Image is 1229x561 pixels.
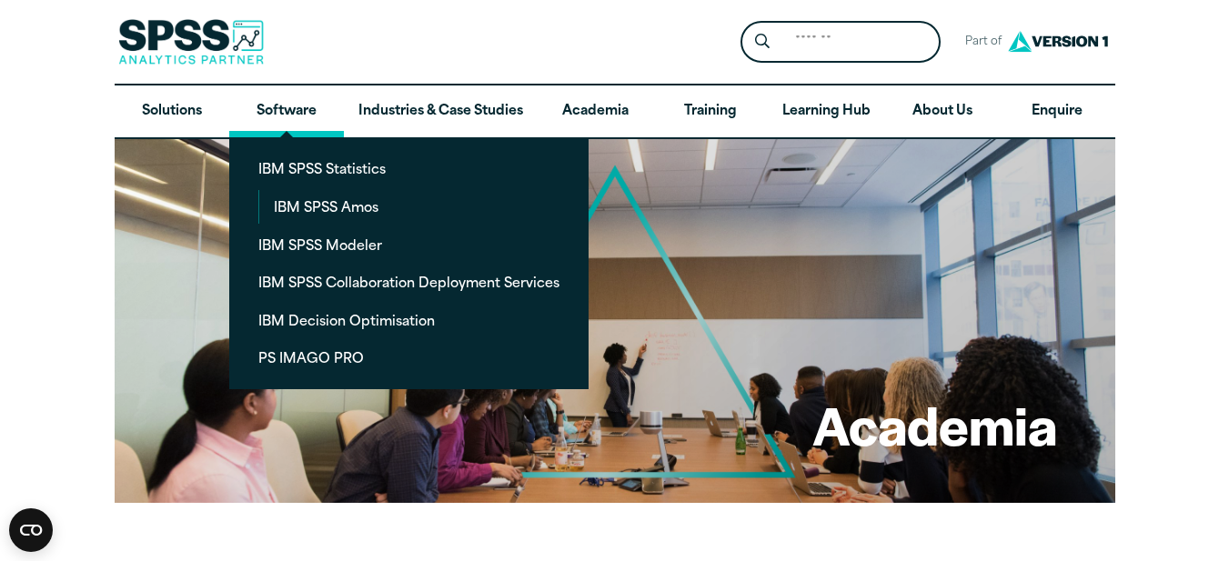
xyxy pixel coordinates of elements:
[229,85,344,138] a: Software
[244,265,574,299] a: IBM SPSS Collaboration Deployment Services
[768,85,885,138] a: Learning Hub
[1003,25,1113,58] img: Version1 Logo
[745,25,779,59] button: Search magnifying glass icon
[885,85,1000,138] a: About Us
[955,29,1003,55] span: Part of
[755,34,770,49] svg: Search magnifying glass icon
[244,304,574,337] a: IBM Decision Optimisation
[244,152,574,185] a: IBM SPSS Statistics
[115,85,229,138] a: Solutions
[344,85,538,138] a: Industries & Case Studies
[115,85,1115,138] nav: Desktop version of site main menu
[538,85,652,138] a: Academia
[812,389,1057,460] h1: Academia
[9,508,53,552] button: Open CMP widget
[244,228,574,262] a: IBM SPSS Modeler
[244,341,574,375] a: PS IMAGO PRO
[259,190,574,224] a: IBM SPSS Amos
[740,21,941,64] form: Site Header Search Form
[229,137,589,389] ul: Software
[118,19,264,65] img: SPSS Analytics Partner
[652,85,767,138] a: Training
[1000,85,1114,138] a: Enquire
